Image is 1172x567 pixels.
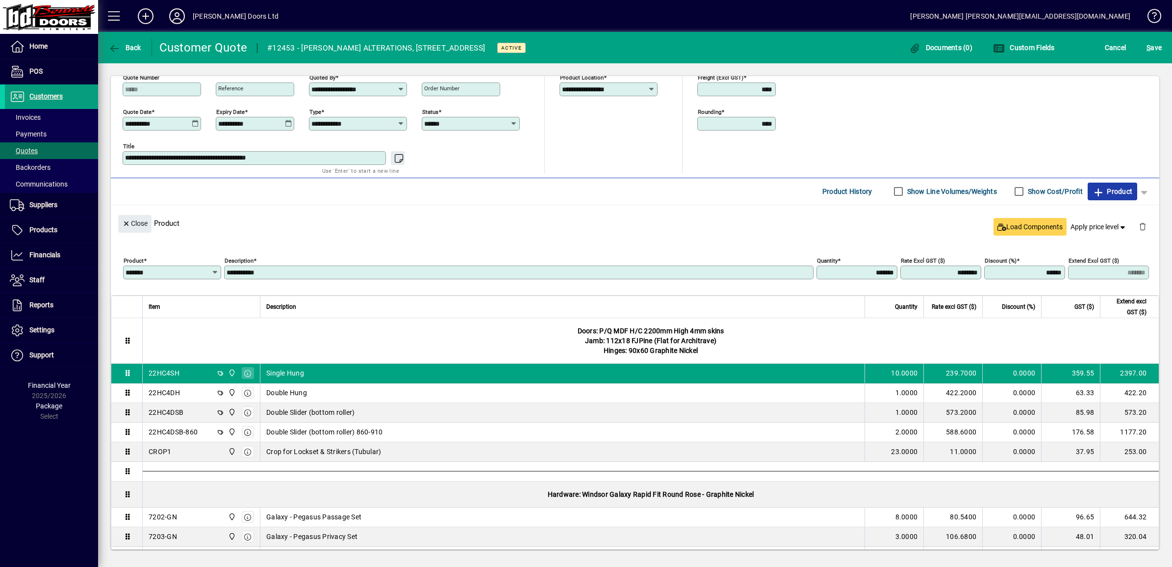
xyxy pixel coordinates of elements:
span: Backorders [10,163,51,171]
td: 0.0000 [982,364,1041,383]
mat-hint: Use 'Enter' to start a new line [322,165,399,176]
label: Show Line Volumes/Weights [905,187,997,196]
mat-label: Rate excl GST ($) [901,257,945,264]
span: 2.0000 [895,427,918,437]
td: 253.00 [1100,442,1159,462]
div: Product [111,205,1159,241]
span: Home [29,42,48,50]
span: Bennett Doors Ltd [226,512,237,522]
span: Suppliers [29,201,57,209]
app-page-header-button: Delete [1131,222,1154,231]
div: 573.2000 [930,407,976,417]
span: ave [1147,40,1162,55]
button: Custom Fields [991,39,1057,56]
span: Settings [29,326,54,334]
span: Single Hung [266,368,304,378]
mat-label: Discount (%) [985,257,1017,264]
span: Communications [10,180,68,188]
span: Bennett Doors Ltd [226,368,237,378]
a: Payments [5,126,98,142]
mat-label: Order number [424,85,459,92]
mat-label: Description [225,257,254,264]
mat-label: Extend excl GST ($) [1069,257,1119,264]
span: Payments [10,130,47,138]
span: Close [122,216,148,232]
td: 0.0000 [982,508,1041,527]
span: 10.0000 [891,368,917,378]
td: 2397.00 [1100,364,1159,383]
td: 573.20 [1100,403,1159,423]
td: 0.0000 [982,547,1041,567]
mat-label: Reference [218,85,243,92]
span: S [1147,44,1150,52]
span: Package [36,402,62,410]
a: Staff [5,268,98,293]
td: 20.43 [1041,547,1100,567]
span: 1.0000 [895,407,918,417]
span: Bennett Doors Ltd [226,427,237,437]
a: Reports [5,293,98,318]
span: Financial Year [28,381,71,389]
span: Documents (0) [909,44,972,52]
div: 22HC4SH [149,368,179,378]
td: 359.55 [1041,364,1100,383]
td: 136.17 [1100,547,1159,567]
span: POS [29,67,43,75]
div: 422.2000 [930,388,976,398]
a: Invoices [5,109,98,126]
button: Close [118,215,152,233]
div: 106.6800 [930,532,976,541]
div: Customer Quote [159,40,248,55]
span: Galaxy - Pegasus Privacy Set [266,532,357,541]
td: 176.58 [1041,423,1100,442]
label: Show Cost/Profit [1026,187,1083,196]
span: Custom Fields [993,44,1055,52]
span: GST ($) [1074,301,1094,312]
a: Backorders [5,159,98,176]
span: Rate excl GST ($) [932,301,976,312]
span: Double Hung [266,388,307,398]
mat-label: Rounding [698,108,721,115]
button: Product [1088,183,1137,200]
span: Support [29,351,54,359]
a: Products [5,218,98,243]
mat-label: Quantity [817,257,838,264]
span: Reports [29,301,53,309]
mat-label: Type [309,108,321,115]
span: Discount (%) [1002,301,1035,312]
a: Home [5,34,98,59]
div: CROP1 [149,447,171,457]
span: Double Slider (bottom roller) 860-910 [266,427,382,437]
span: Crop for Lockset & Strikers (Tubular) [266,447,381,457]
span: Quantity [895,301,917,312]
div: 22HC4DSB [149,407,183,417]
span: Active [501,45,522,51]
span: 8.0000 [895,512,918,522]
mat-label: Status [422,108,438,115]
td: 644.32 [1100,508,1159,527]
a: POS [5,59,98,84]
div: 80.5400 [930,512,976,522]
span: Quotes [10,147,38,155]
button: Cancel [1102,39,1129,56]
div: 588.6000 [930,427,976,437]
span: Bennett Doors Ltd [226,446,237,457]
a: Knowledge Base [1140,2,1160,34]
td: 320.04 [1100,527,1159,547]
button: Delete [1131,215,1154,239]
span: 3.0000 [895,532,918,541]
button: Apply price level [1067,218,1131,236]
span: Galaxy - Pegasus Passage Set [266,512,361,522]
span: Bennett Doors Ltd [226,531,237,542]
button: Back [106,39,144,56]
td: 422.20 [1100,383,1159,403]
span: Load Components [997,222,1063,232]
button: Product History [818,183,876,200]
span: Item [149,301,160,312]
span: Bennett Doors Ltd [226,387,237,398]
span: Staff [29,276,45,284]
mat-label: Product location [560,74,604,81]
td: 37.95 [1041,442,1100,462]
a: Quotes [5,142,98,159]
td: 0.0000 [982,403,1041,423]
